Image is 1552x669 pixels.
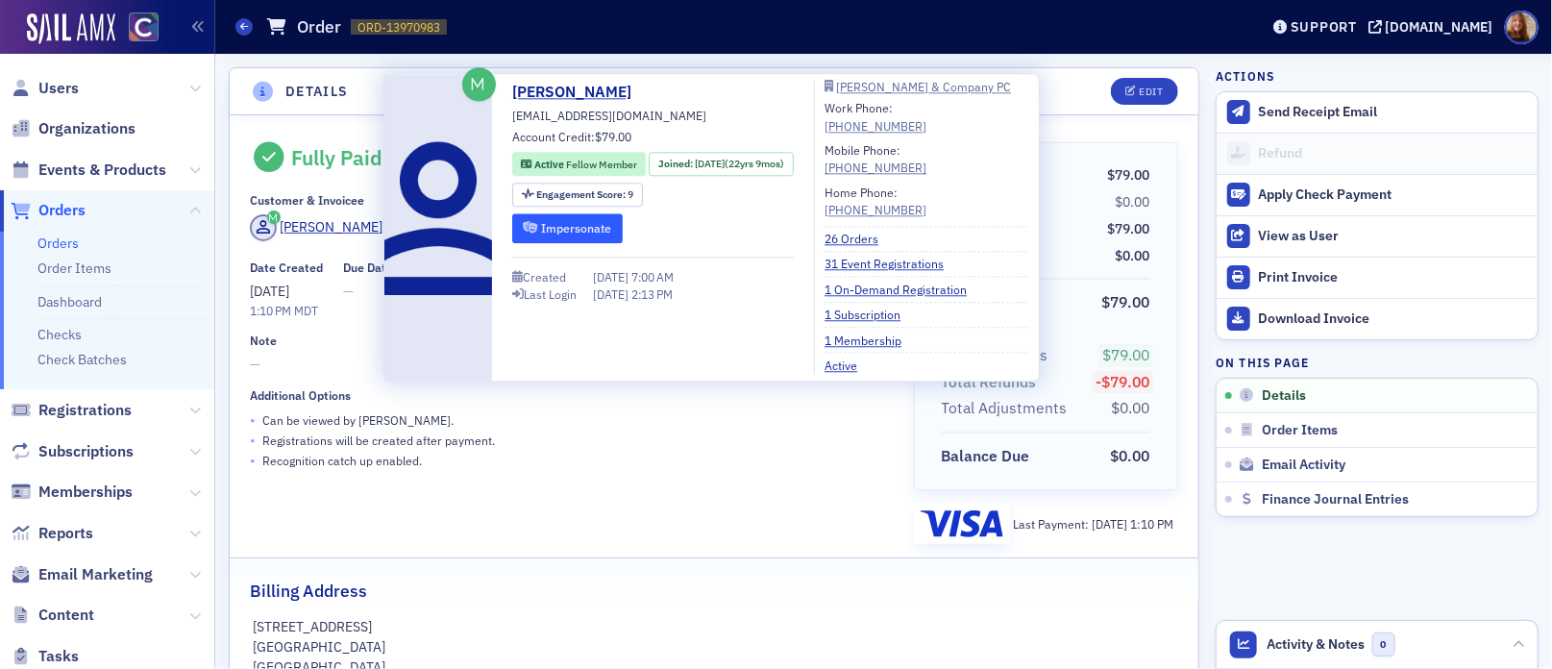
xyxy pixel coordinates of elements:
div: Account Credit: [512,128,631,149]
div: Additional Options [250,388,351,403]
span: $79.00 [1102,292,1150,311]
span: $0.00 [1116,193,1150,211]
a: 1 Subscription [825,306,915,323]
span: Joined : [658,157,695,172]
a: Dashboard [37,293,102,310]
span: ORD-13970983 [357,19,440,36]
a: Download Invoice [1217,298,1538,339]
div: View as User [1259,228,1528,245]
a: Check Batches [37,351,127,368]
span: Finance Journal Entries [1262,491,1409,508]
h4: Actions [1216,67,1275,85]
span: Email Marketing [38,564,153,585]
h4: On this page [1216,354,1539,371]
a: Orders [37,235,79,252]
div: Send Receipt Email [1259,104,1528,121]
p: Registrations will be created after payment. [262,432,495,449]
div: Fully Paid [291,145,382,170]
div: [DOMAIN_NAME] [1386,18,1493,36]
span: 1:10 PM [1130,516,1173,532]
div: Balance Due [942,445,1030,468]
div: Print Invoice [1259,269,1528,286]
div: Home Phone: [825,184,926,219]
span: • [250,431,256,451]
a: View Homepage [115,12,159,45]
div: Refund [1259,145,1528,162]
span: Tasks [38,646,79,667]
span: — [343,282,393,302]
a: Registrations [11,400,132,421]
span: Details [1262,387,1306,405]
div: Total Adjustments [942,397,1068,420]
time: 1:10 PM [250,303,291,318]
div: [PHONE_NUMBER] [825,160,926,177]
div: Joined: 2002-10-31 00:00:00 [650,153,794,177]
span: $79.00 [595,129,631,144]
p: [STREET_ADDRESS] [254,617,1175,637]
div: Edit [1139,87,1163,97]
a: Orders [11,200,86,221]
span: 7:00 AM [631,269,674,285]
a: Users [11,78,79,99]
div: Date Created [250,260,323,275]
span: Total Adjustments [942,397,1074,420]
h1: Order [297,15,341,38]
span: Profile [1505,11,1539,44]
span: $0.00 [1112,398,1150,417]
span: 2:13 PM [631,286,673,302]
a: 26 Orders [825,230,893,247]
div: [PERSON_NAME] & Company PC [836,82,1011,92]
span: $79.00 [1108,220,1150,237]
span: MDT [291,303,318,318]
div: Apply Check Payment [1259,186,1528,204]
span: Events & Products [38,160,166,181]
a: [PHONE_NUMBER] [825,117,926,135]
a: Events & Products [11,160,166,181]
div: Mobile Phone: [825,141,926,177]
span: [EMAIL_ADDRESS][DOMAIN_NAME] [512,107,706,124]
h2: Billing Address [250,579,367,604]
span: Reports [38,523,93,544]
span: $79.00 [1103,345,1150,364]
span: Active [534,158,566,171]
button: Apply Check Payment [1217,174,1538,215]
span: $79.00 [1108,166,1150,184]
p: Recognition catch up enabled. [262,452,422,469]
span: Subscriptions [38,441,134,462]
p: [GEOGRAPHIC_DATA] [254,637,1175,657]
button: View as User [1217,215,1538,257]
a: [PERSON_NAME] [512,81,646,104]
a: Reports [11,523,93,544]
a: [PERSON_NAME] [250,214,383,241]
span: Users [38,78,79,99]
a: 1 Membership [825,332,916,349]
span: Order Items [1262,422,1338,439]
a: Email Marketing [11,564,153,585]
span: Organizations [38,118,135,139]
div: [PERSON_NAME] [281,217,383,237]
span: [DATE] [593,269,631,285]
span: Email Activity [1262,457,1345,474]
button: Impersonate [512,213,623,243]
div: Created [523,272,566,283]
span: Memberships [38,482,133,503]
div: Note [250,334,277,348]
a: SailAMX [27,13,115,44]
div: Due Date [343,260,393,275]
span: Orders [38,200,86,221]
p: Can be viewed by [PERSON_NAME] . [262,411,454,429]
div: Last Payment: [1013,515,1173,533]
button: [DOMAIN_NAME] [1368,20,1500,34]
button: Send Receipt Email [1217,92,1538,133]
span: 0 [1372,632,1396,657]
a: [PHONE_NUMBER] [825,201,926,218]
span: -$79.00 [1096,372,1150,391]
span: Content [38,605,94,626]
span: [DATE] [695,157,725,170]
span: Balance Due [942,445,1037,468]
span: $0.00 [1116,247,1150,264]
div: Last Login [524,289,577,300]
img: visa [921,510,1003,537]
